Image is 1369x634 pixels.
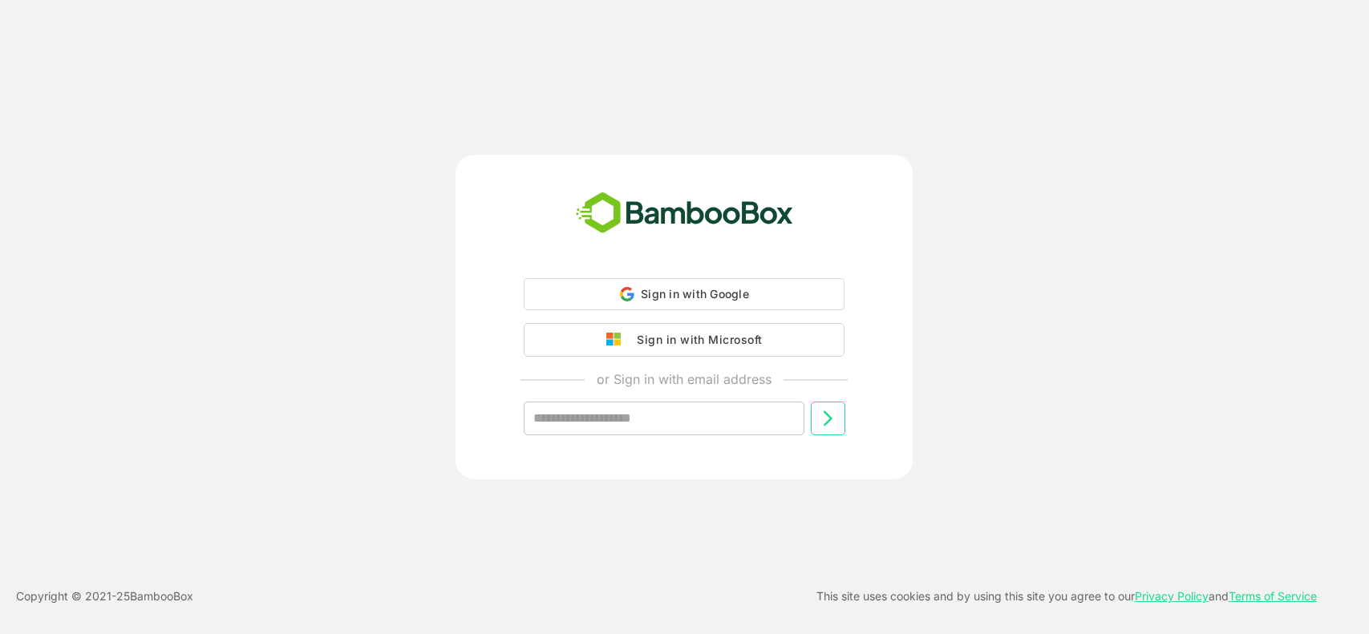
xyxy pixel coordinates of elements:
[1229,589,1317,603] a: Terms of Service
[629,329,762,350] div: Sign in with Microsoft
[567,187,802,240] img: bamboobox
[597,369,772,389] p: or Sign in with email address
[1135,589,1209,603] a: Privacy Policy
[606,333,629,347] img: google
[816,587,1317,606] p: This site uses cookies and by using this site you agree to our and
[524,278,844,310] div: Sign in with Google
[641,287,749,301] span: Sign in with Google
[16,587,193,606] p: Copyright © 2021- 25 BambooBox
[524,323,844,357] button: Sign in with Microsoft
